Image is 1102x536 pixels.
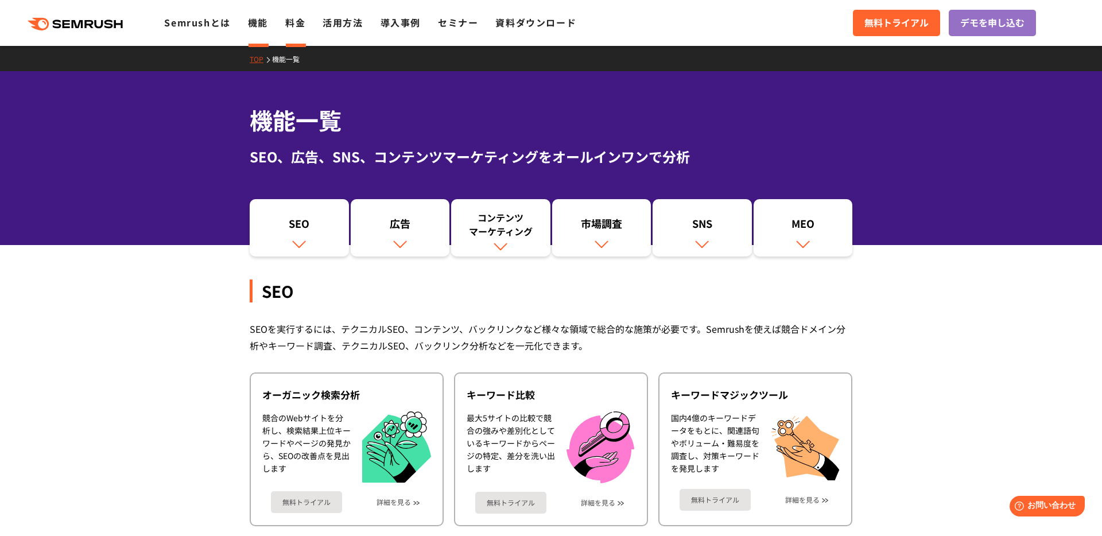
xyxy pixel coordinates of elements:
img: logo_orange.svg [18,18,28,28]
a: 導入事例 [381,15,421,29]
div: 最大5サイトの比較で競合の強みや差別化としているキーワードからページの特定、差分を洗い出します [467,411,555,483]
a: 機能 [248,15,268,29]
img: website_grey.svg [18,30,28,40]
img: キーワード比較 [566,411,634,483]
a: コンテンツマーケティング [451,199,550,257]
div: 競合のWebサイトを分析し、検索結果上位キーワードやページの発見から、SEOの改善点を見出します [262,411,351,483]
a: 無料トライアル [853,10,940,36]
a: 機能一覧 [272,54,308,64]
img: tab_domain_overview_orange.svg [39,68,48,77]
a: 詳細を見る [785,496,820,504]
a: 無料トライアル [475,492,546,514]
a: デモを申し込む [949,10,1036,36]
a: 詳細を見る [377,498,411,506]
img: キーワードマジックツール [771,411,840,480]
a: 活用方法 [323,15,363,29]
span: 無料トライアル [864,15,929,30]
span: デモを申し込む [960,15,1025,30]
div: SEO [255,216,343,236]
iframe: Help widget launcher [1000,491,1089,523]
div: SEOを実行するには、テクニカルSEO、コンテンツ、バックリンクなど様々な領域で総合的な施策が必要です。Semrushを使えば競合ドメイン分析やキーワード調査、テクニカルSEO、バックリンク分析... [250,321,852,354]
a: 詳細を見る [581,499,615,507]
div: SNS [658,216,746,236]
a: 資料ダウンロード [495,15,576,29]
div: オーガニック検索分析 [262,388,431,402]
div: 広告 [356,216,444,236]
img: tab_keywords_by_traffic_grey.svg [121,68,130,77]
a: 無料トライアル [271,491,342,513]
a: セミナー [438,15,478,29]
div: キーワード流入 [133,69,185,76]
img: オーガニック検索分析 [362,411,431,483]
a: MEO [754,199,853,257]
div: キーワードマジックツール [671,388,840,402]
div: MEO [759,216,847,236]
a: 無料トライアル [680,489,751,511]
div: v 4.0.25 [32,18,56,28]
a: 料金 [285,15,305,29]
div: コンテンツ マーケティング [457,211,545,238]
div: ドメイン: [DOMAIN_NAME] [30,30,133,40]
a: 広告 [351,199,450,257]
a: 市場調査 [552,199,651,257]
div: ドメイン概要 [52,69,96,76]
div: SEO、広告、SNS、コンテンツマーケティングをオールインワンで分析 [250,146,852,167]
h1: 機能一覧 [250,103,852,137]
div: 市場調査 [558,216,646,236]
a: SEO [250,199,349,257]
a: TOP [250,54,272,64]
a: Semrushとは [164,15,230,29]
div: 国内4億のキーワードデータをもとに、関連語句やボリューム・難易度を調査し、対策キーワードを発見します [671,411,759,480]
div: SEO [250,279,852,302]
a: SNS [653,199,752,257]
div: キーワード比較 [467,388,635,402]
